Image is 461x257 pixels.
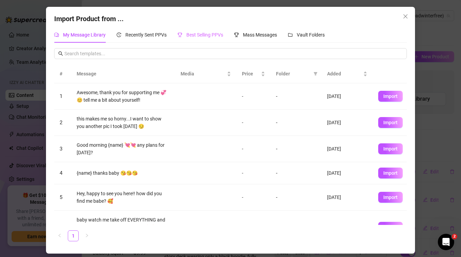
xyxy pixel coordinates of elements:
span: trophy [178,32,182,37]
td: [DATE] [322,211,373,244]
span: - [276,146,277,152]
td: [DATE] [322,136,373,162]
span: 3 [60,146,62,152]
button: Import [378,117,403,128]
input: Search templates... [64,50,402,57]
th: Price [236,65,271,83]
span: Recently Sent PPVs [125,32,167,38]
span: Best Selling PPVs [186,32,223,38]
div: this makes me so horny...I want to show you another pic I took [DATE] 😏 [77,115,169,130]
span: Media [181,70,226,77]
td: [DATE] [322,110,373,136]
span: close [403,14,408,19]
span: - [276,194,277,200]
span: history [117,32,121,37]
td: - [236,83,271,110]
span: Added [327,70,362,77]
span: Import [383,94,398,99]
span: trophy [234,32,239,37]
a: 1 [68,231,78,241]
span: Import [383,120,398,125]
th: # [54,65,71,83]
iframe: Intercom live chat [438,234,454,250]
span: 5 [60,194,62,200]
span: - [276,93,277,99]
span: folder [288,32,293,37]
button: Close [400,11,411,22]
span: Mass Messages [243,32,277,38]
td: - [236,136,271,162]
span: 2 [452,234,457,239]
button: left [54,230,65,241]
span: Import [383,225,398,230]
span: Import [383,146,398,152]
span: 6 [60,224,62,230]
td: [DATE] [322,83,373,110]
button: Import [378,143,403,154]
span: left [58,233,62,238]
button: Import [378,222,403,233]
div: baby watch me take off EVERYTHING and then try on my new sexy thongs 🥵🥵 which one do you like best?🙈 [77,216,169,239]
span: filter [313,72,318,76]
span: Vault Folders [297,32,325,38]
span: - [276,170,277,176]
td: - [236,110,271,136]
td: - [236,162,271,184]
td: - [236,184,271,211]
th: Media [175,65,236,83]
span: Folder [276,70,311,77]
span: right [85,233,89,238]
span: - [276,119,277,126]
span: - [276,224,277,230]
li: 1 [68,230,79,241]
button: Import [378,192,403,203]
span: Close [400,14,411,19]
button: Import [378,91,403,102]
span: search [58,51,63,56]
button: Import [378,168,403,179]
span: 4 [60,170,62,176]
span: filter [312,69,319,79]
div: Good morning {name} 💘💘 any plans for [DATE]? [77,141,169,156]
span: Import [383,195,398,200]
span: comment [54,32,59,37]
span: Price [242,70,260,77]
div: Awesome, thank you for supporting me 💞😊 tell me a bit about yourself! [77,89,169,104]
th: Added [322,65,373,83]
div: Hey, happy to see you here!! how did you find me babe? 🥰 [77,190,169,205]
td: - [236,211,271,244]
th: Message [71,65,175,83]
div: {name} thanks baby 😘😘😘 [77,169,169,177]
li: Next Page [81,230,92,241]
span: 2 [60,119,62,126]
td: [DATE] [322,162,373,184]
span: Import [383,170,398,176]
button: right [81,230,92,241]
span: Import Product from ... [54,15,124,23]
span: 1 [60,93,62,99]
td: [DATE] [322,184,373,211]
span: My Message Library [63,32,106,38]
li: Previous Page [54,230,65,241]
